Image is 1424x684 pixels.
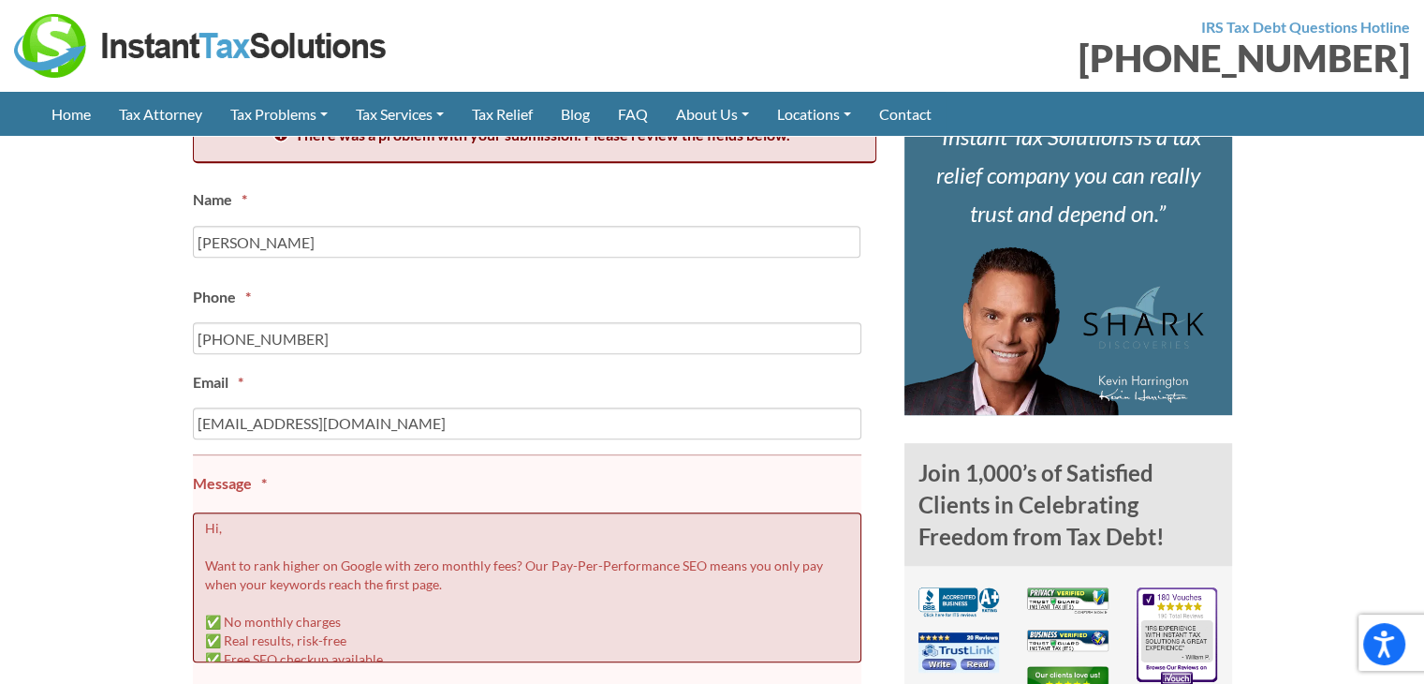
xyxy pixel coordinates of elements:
[216,92,342,136] a: Tax Problems
[14,14,389,78] img: Instant Tax Solutions Logo
[604,92,662,136] a: FAQ
[105,92,216,136] a: Tax Attorney
[1027,630,1108,651] img: Business Verified
[547,92,604,136] a: Blog
[37,92,105,136] a: Home
[865,92,946,136] a: Contact
[193,288,251,307] label: Phone
[193,513,861,662] textarea: Hi, Want to rank higher on Google with zero monthly fees? Our Pay-Per-Performance SEO means you o...
[1027,587,1108,614] img: Privacy Verified
[763,92,865,136] a: Locations
[727,39,1411,77] div: [PHONE_NUMBER]
[918,587,1000,617] img: BBB A+
[1201,18,1410,36] strong: IRS Tax Debt Questions Hotline
[934,123,1201,227] i: Instant Tax Solutions is a tax relief company you can really trust and depend on.
[918,632,1000,673] img: TrustLink
[458,92,547,136] a: Tax Relief
[904,443,1232,566] h4: Join 1,000’s of Satisfied Clients in Celebrating Freedom from Tax Debt!
[1027,636,1108,654] a: Business Verified
[14,35,389,52] a: Instant Tax Solutions Logo
[662,92,763,136] a: About Us
[193,474,267,494] label: Message
[904,246,1204,415] img: Kevin Harrington
[342,92,458,136] a: Tax Services
[193,373,243,393] label: Email
[193,190,247,210] label: Name
[1027,597,1108,615] a: Privacy Verified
